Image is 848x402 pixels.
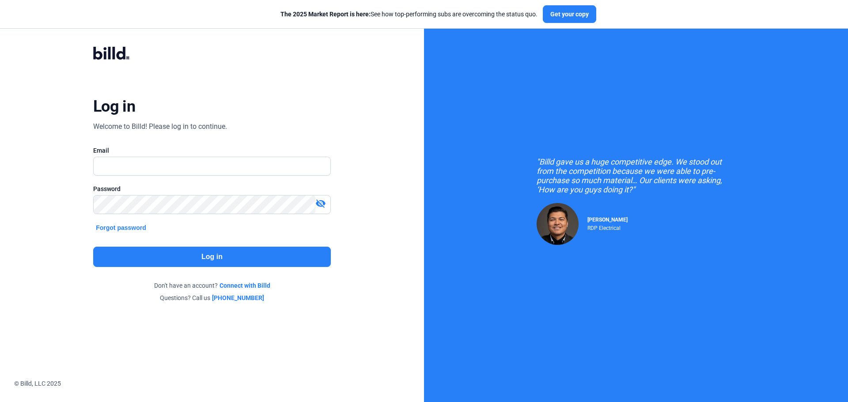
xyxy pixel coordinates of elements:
button: Forgot password [93,223,149,233]
div: Don't have an account? [93,281,331,290]
div: Welcome to Billd! Please log in to continue. [93,121,227,132]
div: Log in [93,97,135,116]
div: Password [93,184,331,193]
div: See how top-performing subs are overcoming the status quo. [280,10,538,19]
img: Raul Pacheco [537,203,579,245]
div: "Billd gave us a huge competitive edge. We stood out from the competition because we were able to... [537,157,735,194]
mat-icon: visibility_off [315,198,326,209]
a: Connect with Billd [220,281,270,290]
span: [PERSON_NAME] [587,217,628,223]
div: RDP Electrical [587,223,628,231]
div: Questions? Call us [93,293,331,302]
span: The 2025 Market Report is here: [280,11,371,18]
button: Get your copy [543,5,596,23]
button: Log in [93,247,331,267]
div: Email [93,146,331,155]
a: [PHONE_NUMBER] [212,293,264,302]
